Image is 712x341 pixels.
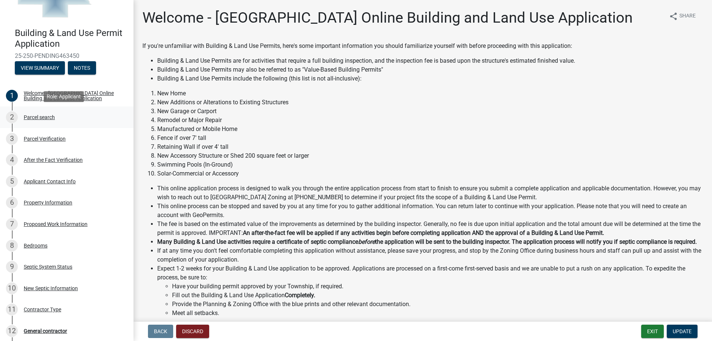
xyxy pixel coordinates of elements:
strong: the application will be sent to the building inspector. The application process will notify you i... [375,238,697,245]
div: Property Information [24,200,72,205]
li: Building & Land Use Permits may also be referred to as "Value-Based Building Permits" [157,65,703,74]
li: This online application process is designed to walk you through the entire application process fr... [157,184,703,202]
div: General contractor [24,328,67,334]
div: 8 [6,240,18,252]
span: Back [154,328,167,334]
li: Apply for a new address and driveway access, if necessary. [172,318,703,327]
li: New Accessory Structure or Shed 200 square feet or larger [157,151,703,160]
li: Fill out the Building & Land Use Application [172,291,703,300]
li: Building & Land Use Permits are for activities that require a full building inspection, and the i... [157,56,703,65]
button: Discard [176,325,209,338]
span: Share [679,12,696,21]
button: shareShare [663,9,702,23]
li: New Garage or Carport [157,107,703,116]
div: After the Fact Verification [24,157,83,163]
li: Fence if over 7' tall [157,134,703,142]
button: Notes [68,61,96,75]
div: Parcel search [24,115,55,120]
div: 6 [6,197,18,209]
li: New Additions or Alterations to Existing Structures [157,98,703,107]
div: 12 [6,325,18,337]
div: Role: Applicant [44,91,84,102]
div: 3 [6,133,18,145]
li: The fee is based on the estimated value of the improvements as determined by the building inspect... [157,220,703,237]
li: Retaining Wall if over 4' tall [157,142,703,151]
div: 1 [6,90,18,102]
li: This online process can be stopped and saved by you at any time for you to gather additional info... [157,202,703,220]
div: 2 [6,111,18,123]
div: 5 [6,176,18,187]
div: 7 [6,218,18,230]
button: Exit [641,325,664,338]
div: 11 [6,304,18,315]
li: Building & Land Use Permits include the following (this list is not all-inclusive): [157,74,703,83]
strong: Completely. [285,292,315,299]
wm-modal-confirm: Notes [68,65,96,71]
li: Remodel or Major Repair [157,116,703,125]
div: Parcel Verification [24,136,66,141]
h4: Building & Land Use Permit Application [15,28,128,49]
span: Update [673,328,692,334]
li: Provide the Planning & Zoning Office with the blue prints and other relevant documentation. [172,300,703,309]
strong: An after-the-fact fee will be applied if any activities begin before completing application AND t... [243,229,604,236]
div: Welcome - [GEOGRAPHIC_DATA] Online Building and Land Use Application [24,91,122,101]
div: New Septic Information [24,286,78,291]
li: Manufactured or Mobile Home [157,125,703,134]
strong: Many Building & Land Use activities require a certificate of septic compliance [157,238,358,245]
li: Solar-Commercial or Accessory [157,169,703,178]
div: Contractor Type [24,307,61,312]
div: 4 [6,154,18,166]
li: Have your building permit approved by your Township, if required. [172,282,703,291]
div: 9 [6,261,18,273]
button: Update [667,325,698,338]
li: If at any time you don't feel comfortable completing this application without assistance, please ... [157,246,703,264]
span: 25-250-PENDING463450 [15,52,119,59]
div: 10 [6,282,18,294]
div: Septic System Status [24,264,72,269]
div: Applicant Contact Info [24,179,76,184]
wm-modal-confirm: Summary [15,65,65,71]
p: If you're unfamiliar with Building & Land Use Permits, here's some important information you shou... [142,42,703,50]
i: share [669,12,678,21]
button: View Summary [15,61,65,75]
li: New Home [157,89,703,98]
button: Back [148,325,173,338]
div: Proposed Work Information [24,222,88,227]
li: Swimming Pools (In-Ground) [157,160,703,169]
h1: Welcome - [GEOGRAPHIC_DATA] Online Building and Land Use Application [142,9,633,27]
div: Bedrooms [24,243,47,248]
strong: before [358,238,375,245]
li: Meet all setbacks. [172,309,703,318]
